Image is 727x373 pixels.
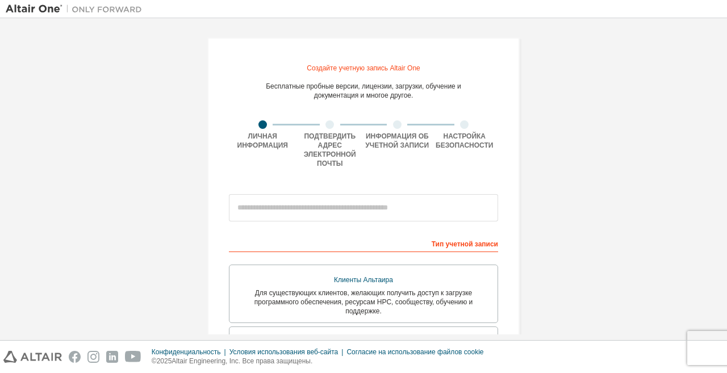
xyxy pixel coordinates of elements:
[334,276,393,284] font: Клиенты Альтаира
[152,348,221,356] font: Конфиденциальность
[237,132,288,149] font: Личная информация
[436,132,493,149] font: Настройка безопасности
[3,351,62,363] img: altair_logo.svg
[365,132,429,149] font: Информация об учетной записи
[346,348,483,356] font: Согласие на использование файлов cookie
[172,357,312,365] font: Altair Engineering, Inc. Все права защищены.
[266,82,461,90] font: Бесплатные пробные версии, лицензии, загрузки, обучение и
[106,351,118,363] img: linkedin.svg
[307,64,420,72] font: Создайте учетную запись Altair One
[314,91,413,99] font: документация и многое другое.
[152,357,157,365] font: ©
[69,351,81,363] img: facebook.svg
[87,351,99,363] img: instagram.svg
[6,3,148,15] img: Альтаир Один
[229,348,339,356] font: Условия использования веб-сайта
[125,351,141,363] img: youtube.svg
[304,132,356,167] font: Подтвердить адрес электронной почты
[157,357,172,365] font: 2025
[254,289,473,315] font: Для существующих клиентов, желающих получить доступ к загрузке программного обеспечения, ресурсам...
[432,240,498,248] font: Тип учетной записи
